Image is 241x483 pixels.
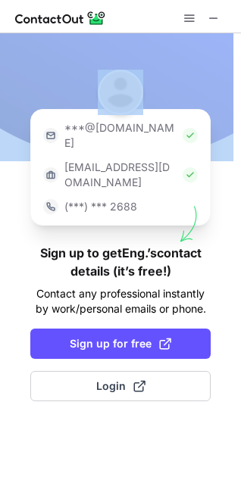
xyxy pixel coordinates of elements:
[70,336,171,351] span: Sign up for free
[30,371,211,401] button: Login
[64,160,177,190] p: [EMAIL_ADDRESS][DOMAIN_NAME]
[64,120,177,151] p: ***@[DOMAIN_NAME]
[96,379,146,394] span: Login
[43,199,58,214] img: https://contactout.com/extension/app/static/media/login-phone-icon.bacfcb865e29de816d437549d7f4cb...
[15,9,106,27] img: ContactOut v5.3.10
[30,286,211,316] p: Contact any professional instantly by work/personal emails or phone.
[43,128,58,143] img: https://contactout.com/extension/app/static/media/login-email-icon.f64bce713bb5cd1896fef81aa7b14a...
[30,329,211,359] button: Sign up for free
[43,167,58,182] img: https://contactout.com/extension/app/static/media/login-work-icon.638a5007170bc45168077fde17b29a1...
[30,244,211,280] h1: Sign up to get Eng.’s contact details (it’s free!)
[98,70,143,115] img: Eng. Aymen Batarfi
[183,128,198,143] img: Check Icon
[183,167,198,182] img: Check Icon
